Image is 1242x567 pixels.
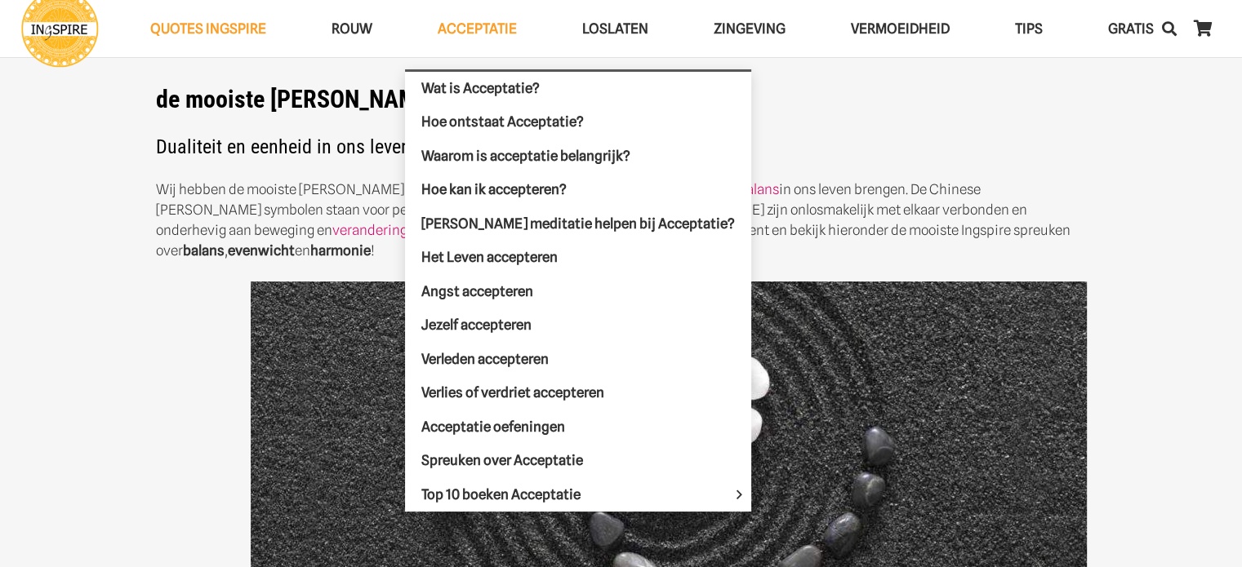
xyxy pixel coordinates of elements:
[405,444,751,478] a: Spreuken over Acceptatie
[299,8,405,50] a: ROUWROUW Menu
[421,283,533,299] span: Angst accepteren
[405,207,751,241] a: [PERSON_NAME] meditatie helpen bij Acceptatie?
[438,20,517,37] span: Acceptatie
[405,275,751,309] a: Angst accepteren
[405,410,751,445] a: Acceptatie oefeningen
[183,242,225,259] strong: balans
[851,20,950,37] span: VERMOEIDHEID
[405,105,751,140] a: Hoe ontstaat Acceptatie?
[310,242,371,259] strong: harmonie
[405,72,751,106] a: Wat is Acceptatie?
[421,181,567,197] span: Hoe kan ik accepteren?
[421,148,630,164] span: Waarom is acceptatie belangrijk?
[681,8,818,50] a: ZingevingZingeving Menu
[405,8,550,50] a: AcceptatieAcceptatie Menu
[156,135,1087,159] h2: Dualiteit en eenheid in ons leven
[156,179,1087,261] p: Wij hebben de mooiste [PERSON_NAME] spreuken voor je geselecteerd met wijsheden die in ons leven ...
[228,242,295,259] strong: evenwicht
[550,8,681,50] a: LoslatenLoslaten Menu
[421,419,565,435] span: Acceptatie oefeningen
[714,20,786,37] span: Zingeving
[421,249,558,265] span: Het Leven accepteren
[332,20,372,37] span: ROUW
[818,8,982,50] a: VERMOEIDHEIDVERMOEIDHEID Menu
[421,486,608,503] span: Top 10 boeken Acceptatie
[405,308,751,343] a: Jezelf accepteren
[156,85,1087,114] h1: de mooiste [PERSON_NAME] spreuken voor balans
[421,317,532,333] span: Jezelf accepteren
[405,376,751,410] a: Verlies of verdriet accepteren
[982,8,1075,50] a: TIPSTIPS Menu
[582,20,648,37] span: Loslaten
[332,222,407,238] a: verandering
[421,452,583,468] span: Spreuken over Acceptatie
[405,140,751,174] a: Waarom is acceptatie belangrijk?
[1153,8,1186,49] a: Zoeken
[727,478,751,512] span: Top 10 boeken Acceptatie Menu
[1075,8,1186,50] a: GRATISGRATIS Menu
[421,80,540,96] span: Wat is Acceptatie?
[421,384,604,401] span: Verlies of verdriet accepteren
[1108,20,1154,37] span: GRATIS
[150,20,266,37] span: QUOTES INGSPIRE
[421,215,735,232] span: [PERSON_NAME] meditatie helpen bij Acceptatie?
[405,173,751,207] a: Hoe kan ik accepteren?
[405,478,751,512] a: Top 10 boeken AcceptatieTop 10 boeken Acceptatie Menu
[405,343,751,377] a: Verleden accepteren
[405,241,751,275] a: Het Leven accepteren
[1015,20,1043,37] span: TIPS
[118,8,299,50] a: QUOTES INGSPIREQUOTES INGSPIRE Menu
[421,113,584,130] span: Hoe ontstaat Acceptatie?
[421,351,549,367] span: Verleden accepteren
